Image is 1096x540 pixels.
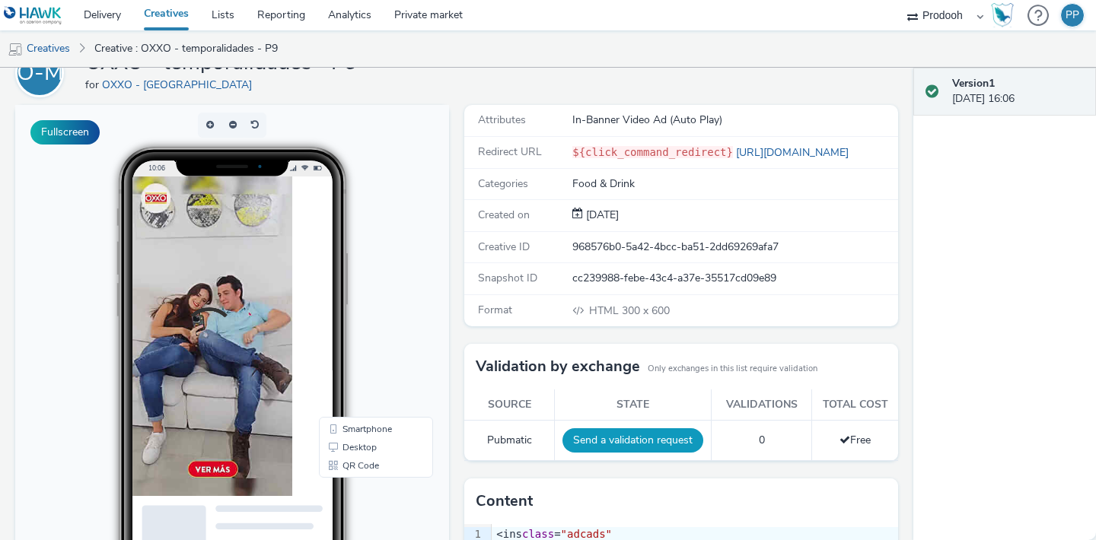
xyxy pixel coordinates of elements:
[307,315,415,333] li: Smartphone
[15,65,70,80] a: O-M
[327,356,364,365] span: QR Code
[583,208,619,222] span: [DATE]
[572,176,897,192] div: Food & Drink
[327,338,362,347] span: Desktop
[476,355,640,378] h3: Validation by exchange
[522,528,554,540] span: class
[648,363,817,375] small: Only exchanges in this list require validation
[733,145,855,160] a: [URL][DOMAIN_NAME]
[307,351,415,370] li: QR Code
[476,490,533,513] h3: Content
[478,113,526,127] span: Attributes
[561,528,612,540] span: "adcads"
[4,6,62,25] img: undefined Logo
[572,271,897,286] div: cc239988-febe-43c4-a37e-35517cd09e89
[812,389,898,421] th: Total cost
[30,120,100,145] button: Fullscreen
[478,271,537,285] span: Snapshot ID
[555,389,712,421] th: State
[17,52,63,94] div: O-M
[952,76,1084,107] div: [DATE] 16:06
[572,113,897,128] div: In-Banner Video Ad (Auto Play)
[464,421,555,461] td: Pubmatic
[87,30,285,67] a: Creative : OXXO - temporalidades - P9
[583,208,619,223] div: Creation 05 September 2025, 16:06
[307,333,415,351] li: Desktop
[102,78,258,92] a: OXXO - [GEOGRAPHIC_DATA]
[712,389,812,421] th: Validations
[840,433,871,447] span: Free
[478,303,512,317] span: Format
[133,59,150,67] span: 10:06
[478,176,528,191] span: Categories
[1066,4,1079,27] div: PP
[572,146,733,158] code: ${click_command_redirect}
[588,303,670,318] span: 300 x 600
[478,208,530,222] span: Created on
[589,303,622,318] span: HTML
[759,433,765,447] span: 0
[478,240,530,254] span: Creative ID
[572,240,897,255] div: 968576b0-5a42-4bcc-ba51-2dd69269afa7
[327,319,377,329] span: Smartphone
[991,3,1014,27] img: Hawk Academy
[478,145,542,159] span: Redirect URL
[8,42,23,57] img: mobile
[464,389,555,421] th: Source
[991,3,1020,27] a: Hawk Academy
[562,428,703,453] button: Send a validation request
[85,78,102,92] span: for
[952,76,995,91] strong: Version 1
